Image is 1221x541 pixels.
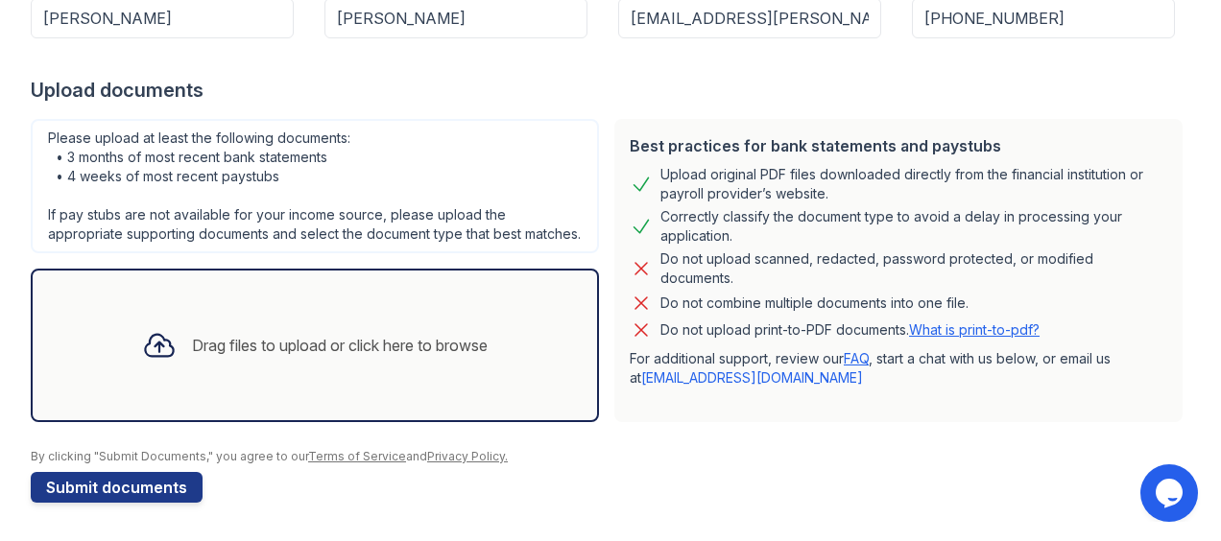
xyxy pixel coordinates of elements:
div: Upload documents [31,77,1190,104]
div: Do not combine multiple documents into one file. [660,292,969,315]
div: Upload original PDF files downloaded directly from the financial institution or payroll provider’... [660,165,1167,203]
div: Do not upload scanned, redacted, password protected, or modified documents. [660,249,1167,288]
a: What is print-to-pdf? [909,321,1040,338]
a: [EMAIL_ADDRESS][DOMAIN_NAME] [641,369,863,386]
div: Please upload at least the following documents: • 3 months of most recent bank statements • 4 wee... [31,119,599,253]
p: For additional support, review our , start a chat with us below, or email us at [630,349,1167,388]
div: Drag files to upload or click here to browse [192,334,488,357]
div: Correctly classify the document type to avoid a delay in processing your application. [660,207,1167,246]
button: Submit documents [31,472,203,503]
a: FAQ [844,350,869,366]
a: Privacy Policy. [427,449,508,463]
div: Best practices for bank statements and paystubs [630,134,1167,157]
p: Do not upload print-to-PDF documents. [660,320,1040,340]
iframe: chat widget [1140,464,1202,522]
a: Terms of Service [308,449,406,463]
div: By clicking "Submit Documents," you agree to our and [31,449,1190,464]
